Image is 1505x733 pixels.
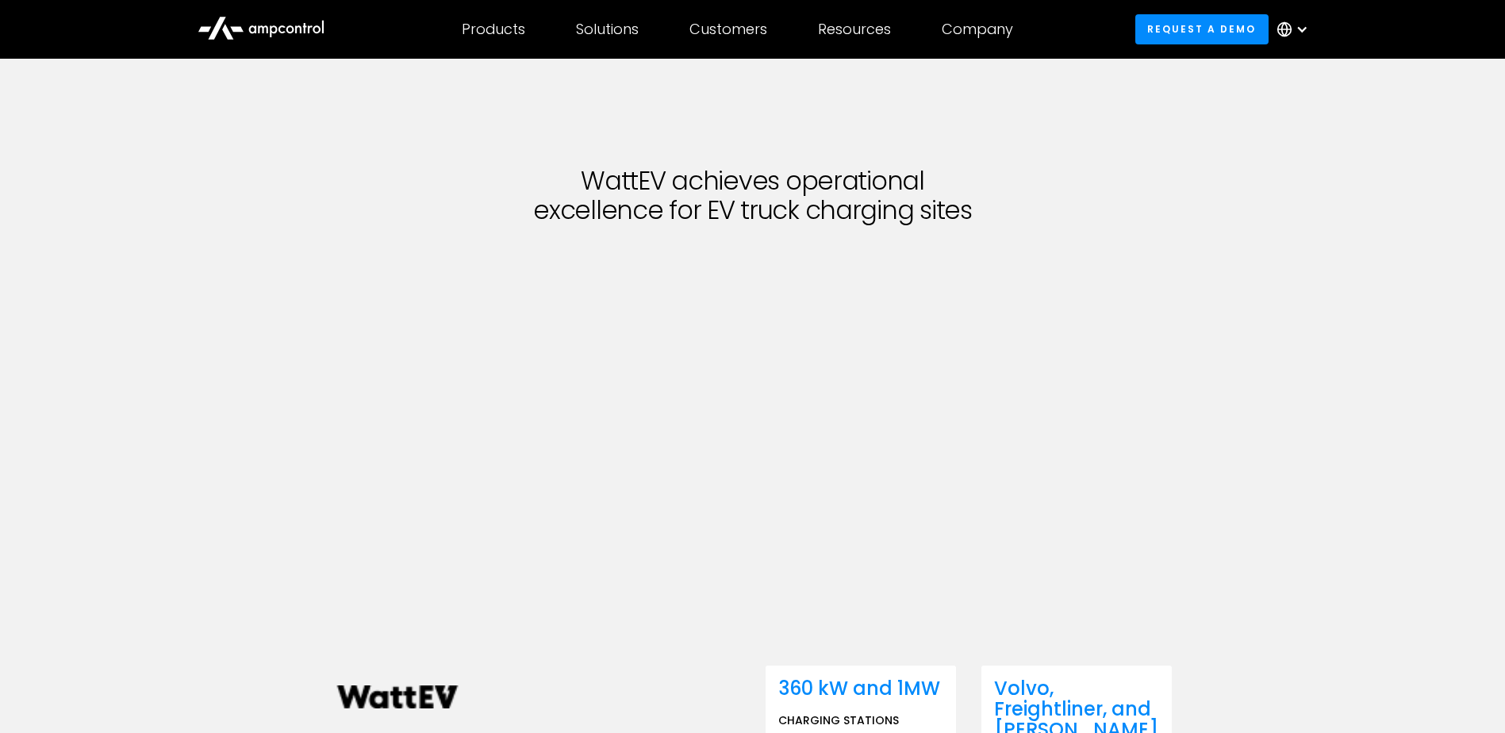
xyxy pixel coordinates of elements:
[818,21,891,38] div: Resources
[462,21,525,38] div: Products
[404,235,1102,627] iframe: WattEV (full) uses Ampcontrol for truck charging
[576,21,639,38] div: Solutions
[778,712,899,729] p: Charging stations
[689,21,767,38] div: Customers
[404,167,1102,225] h1: WattEV achieves operational excellence for EV truck charging sites
[1135,14,1269,44] a: Request a demo
[942,21,1013,38] div: Company
[778,678,940,699] div: 360 kW and 1MW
